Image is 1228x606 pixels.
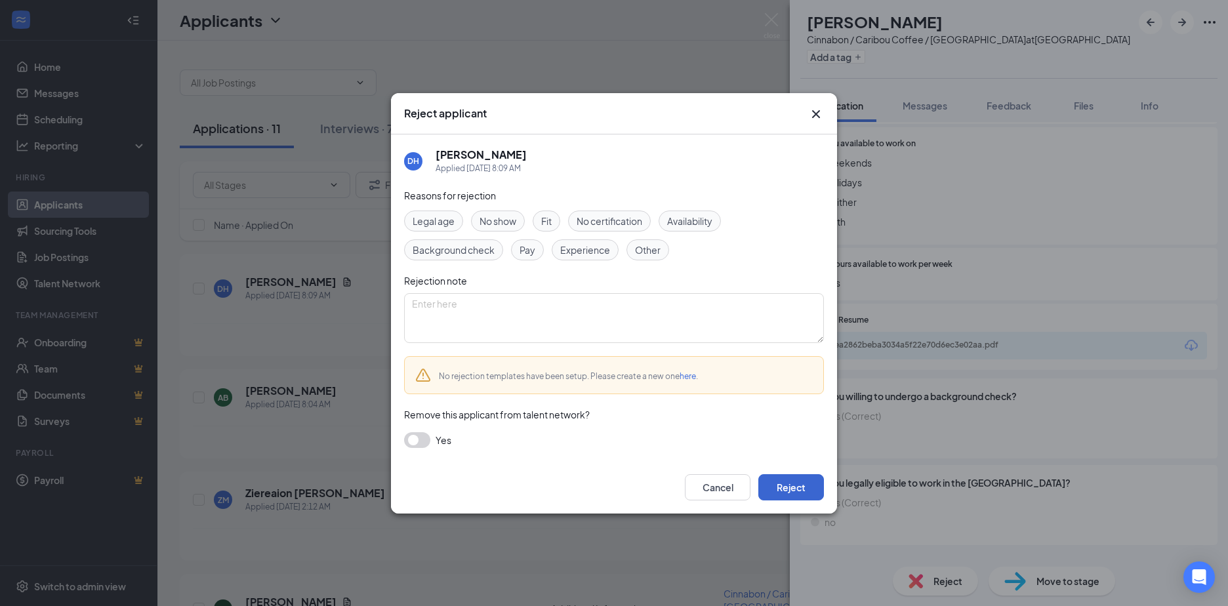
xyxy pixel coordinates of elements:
[436,432,451,448] span: Yes
[577,214,642,228] span: No certification
[520,243,535,257] span: Pay
[404,106,487,121] h3: Reject applicant
[413,243,495,257] span: Background check
[1183,561,1215,593] div: Open Intercom Messenger
[635,243,661,257] span: Other
[808,106,824,122] button: Close
[560,243,610,257] span: Experience
[404,409,590,420] span: Remove this applicant from talent network?
[808,106,824,122] svg: Cross
[415,367,431,383] svg: Warning
[407,155,419,167] div: DH
[680,371,696,381] a: here
[480,214,516,228] span: No show
[404,190,496,201] span: Reasons for rejection
[758,474,824,500] button: Reject
[436,148,527,162] h5: [PERSON_NAME]
[541,214,552,228] span: Fit
[436,162,527,175] div: Applied [DATE] 8:09 AM
[439,371,698,381] span: No rejection templates have been setup. Please create a new one .
[413,214,455,228] span: Legal age
[667,214,712,228] span: Availability
[685,474,750,500] button: Cancel
[404,275,467,287] span: Rejection note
